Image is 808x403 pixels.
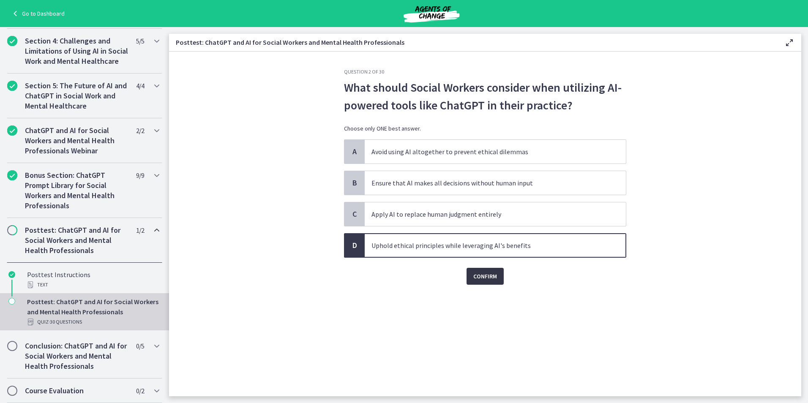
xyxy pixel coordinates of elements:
p: Choose only ONE best answer. [344,124,626,133]
h2: Bonus Section: ChatGPT Prompt Library for Social Workers and Mental Health Professionals [25,170,128,211]
span: 1 / 2 [136,225,144,235]
div: Posttest: ChatGPT and AI for Social Workers and Mental Health Professionals [27,297,159,327]
h3: Posttest: ChatGPT and AI for Social Workers and Mental Health Professionals [176,37,771,47]
i: Completed [8,271,15,278]
span: C [349,209,360,219]
i: Completed [7,36,17,46]
span: A [349,147,360,157]
span: · 30 Questions [49,317,82,327]
span: 9 / 9 [136,170,144,180]
i: Completed [7,125,17,136]
p: Avoid using AI altogether to prevent ethical dilemmas [371,147,602,157]
span: 0 / 5 [136,341,144,351]
div: Text [27,280,159,290]
i: Completed [7,81,17,91]
h2: Conclusion: ChatGPT and AI for Social Workers and Mental Health Professionals [25,341,128,371]
span: D [349,240,360,251]
button: Confirm [467,268,504,285]
h2: ChatGPT and AI for Social Workers and Mental Health Professionals Webinar [25,125,128,156]
h3: Question 2 of 30 [344,68,626,75]
div: Quiz [27,317,159,327]
p: Apply AI to replace human judgment entirely [371,209,602,219]
span: 0 / 2 [136,386,144,396]
span: 4 / 4 [136,81,144,91]
span: Confirm [473,271,497,281]
span: 5 / 5 [136,36,144,46]
i: Completed [7,170,17,180]
span: B [349,178,360,188]
p: Ensure that AI makes all decisions without human input [371,178,602,188]
h2: Posttest: ChatGPT and AI for Social Workers and Mental Health Professionals [25,225,128,256]
p: Uphold ethical principles while leveraging AI's benefits [371,240,602,251]
h2: Course Evaluation [25,386,128,396]
a: Go to Dashboard [10,8,65,19]
h2: Section 4: Challenges and Limitations of Using AI in Social Work and Mental Healthcare [25,36,128,66]
h2: Section 5: The Future of AI and ChatGPT in Social Work and Mental Healthcare [25,81,128,111]
div: Posttest Instructions [27,270,159,290]
span: 2 / 2 [136,125,144,136]
img: Agents of Change [381,3,482,24]
p: What should Social Workers consider when utilizing AI-powered tools like ChatGPT in their practice? [344,79,626,114]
